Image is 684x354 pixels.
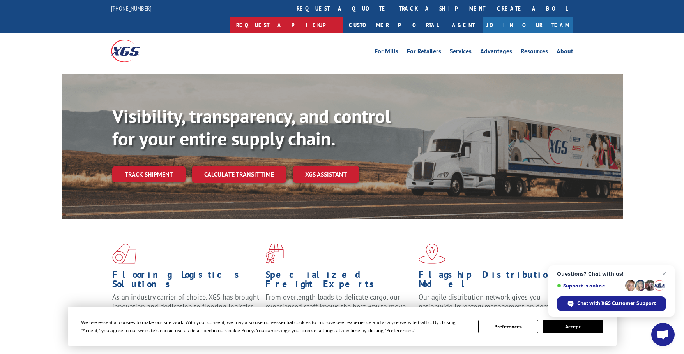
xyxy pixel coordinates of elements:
a: For Retailers [407,48,441,57]
span: Preferences [386,327,413,334]
a: Advantages [480,48,512,57]
a: [PHONE_NUMBER] [111,4,152,12]
img: xgs-icon-total-supply-chain-intelligence-red [112,244,136,264]
a: Join Our Team [483,17,573,33]
div: Cookie Consent Prompt [68,307,617,346]
span: Close chat [659,269,669,279]
span: Our agile distribution network gives you nationwide inventory management on demand. [419,293,562,311]
div: Open chat [651,323,675,346]
h1: Flagship Distribution Model [419,270,566,293]
a: Customer Portal [343,17,444,33]
span: As an industry carrier of choice, XGS has brought innovation and dedication to flooring logistics... [112,293,259,320]
span: Support is online [557,283,622,289]
a: Services [450,48,472,57]
a: Resources [521,48,548,57]
span: Chat with XGS Customer Support [577,300,656,307]
button: Preferences [478,320,538,333]
div: We use essential cookies to make our site work. With your consent, we may also use non-essential ... [81,318,469,335]
a: For Mills [375,48,398,57]
div: Chat with XGS Customer Support [557,296,666,311]
p: From overlength loads to delicate cargo, our experienced staff knows the best way to move your fr... [265,293,413,327]
img: xgs-icon-focused-on-flooring-red [265,244,284,264]
h1: Specialized Freight Experts [265,270,413,293]
b: Visibility, transparency, and control for your entire supply chain. [112,104,391,151]
a: About [557,48,573,57]
a: Agent [444,17,483,33]
span: Questions? Chat with us! [557,271,666,277]
span: Cookie Policy [225,327,254,334]
a: Calculate transit time [192,166,286,183]
img: xgs-icon-flagship-distribution-model-red [419,244,445,264]
a: Request a pickup [230,17,343,33]
a: Track shipment [112,166,186,182]
a: XGS ASSISTANT [293,166,359,183]
button: Accept [543,320,603,333]
h1: Flooring Logistics Solutions [112,270,260,293]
